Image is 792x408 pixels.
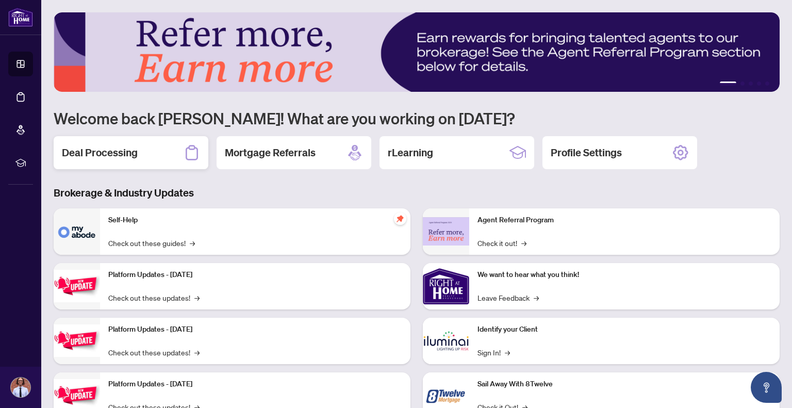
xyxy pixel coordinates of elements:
[394,213,406,225] span: pushpin
[54,186,780,200] h3: Brokerage & Industry Updates
[54,208,100,255] img: Self-Help
[423,217,469,246] img: Agent Referral Program
[751,372,782,403] button: Open asap
[749,81,753,86] button: 3
[423,318,469,364] img: Identify your Client
[477,347,510,358] a: Sign In!→
[477,292,539,303] a: Leave Feedback→
[740,81,745,86] button: 2
[108,237,195,249] a: Check out these guides!→
[757,81,761,86] button: 4
[225,145,316,160] h2: Mortgage Referrals
[108,379,402,390] p: Platform Updates - [DATE]
[521,237,526,249] span: →
[505,347,510,358] span: →
[54,108,780,128] h1: Welcome back [PERSON_NAME]! What are you working on [DATE]?
[765,81,769,86] button: 5
[11,378,30,397] img: Profile Icon
[54,12,780,92] img: Slide 0
[54,270,100,302] img: Platform Updates - July 21, 2025
[423,263,469,309] img: We want to hear what you think!
[194,292,200,303] span: →
[477,324,771,335] p: Identify your Client
[477,269,771,281] p: We want to hear what you think!
[108,292,200,303] a: Check out these updates!→
[551,145,622,160] h2: Profile Settings
[477,215,771,226] p: Agent Referral Program
[477,237,526,249] a: Check it out!→
[194,347,200,358] span: →
[534,292,539,303] span: →
[108,269,402,281] p: Platform Updates - [DATE]
[62,145,138,160] h2: Deal Processing
[720,81,736,86] button: 1
[477,379,771,390] p: Sail Away With 8Twelve
[388,145,433,160] h2: rLearning
[190,237,195,249] span: →
[54,324,100,357] img: Platform Updates - July 8, 2025
[108,347,200,358] a: Check out these updates!→
[108,324,402,335] p: Platform Updates - [DATE]
[8,8,33,27] img: logo
[108,215,402,226] p: Self-Help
